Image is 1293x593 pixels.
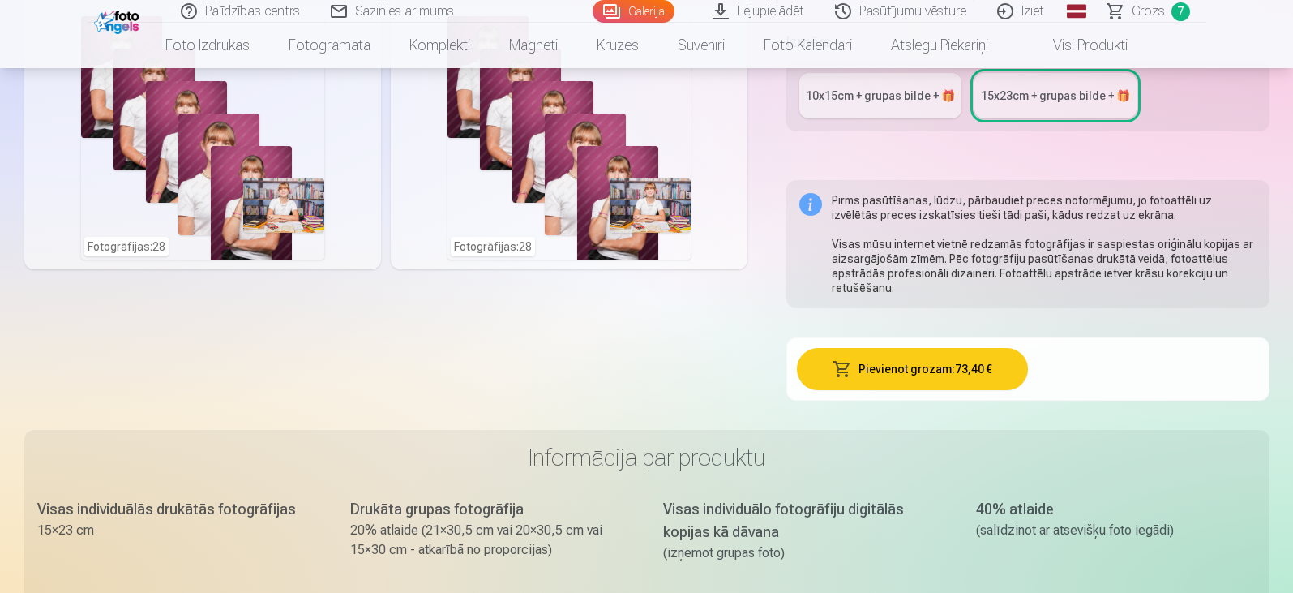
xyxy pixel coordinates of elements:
[658,23,744,68] a: Suvenīri
[981,88,1130,104] div: 15x23сm + grupas bilde + 🎁
[37,443,1257,472] h3: Informācija par produktu
[94,6,143,34] img: /fa1
[806,88,955,104] div: 10x15сm + grupas bilde + 🎁
[976,521,1257,540] div: (salīdzinot ar atsevišķu foto iegādi)
[976,498,1257,521] div: 40% atlaide
[1008,23,1147,68] a: Visi produkti
[146,23,269,68] a: Foto izdrukas
[797,348,1028,390] button: Pievienot grozam:73,40 €
[974,73,1137,118] a: 15x23сm + grupas bilde + 🎁
[37,521,318,540] div: 15×23 cm
[799,73,961,118] a: 10x15сm + grupas bilde + 🎁
[663,498,944,544] div: Visas individuālo fotogrāfiju digitālās kopijas kā dāvana
[832,193,1256,295] div: Pirms pasūtīšanas, lūdzu, pārbaudiet preces noformējumu, jo fotoattēli uz izvēlētās preces izskat...
[1171,2,1190,21] span: 7
[350,498,631,521] div: Drukāta grupas fotogrāfija
[269,23,390,68] a: Fotogrāmata
[744,23,871,68] a: Foto kalendāri
[871,23,1008,68] a: Atslēgu piekariņi
[37,498,318,521] div: Visas individuālās drukātās fotogrāfijas
[577,23,658,68] a: Krūzes
[663,544,944,563] div: (izņemot grupas foto)
[350,521,631,560] div: 20% atlaide (21×30,5 cm vai 20×30,5 cm vai 15×30 cm - atkarībā no proporcijas)
[490,23,577,68] a: Magnēti
[390,23,490,68] a: Komplekti
[1132,2,1165,21] span: Grozs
